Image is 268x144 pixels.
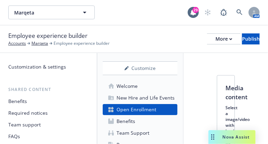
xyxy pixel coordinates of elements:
a: Search [233,6,247,19]
div: 29 [193,7,199,13]
div: Benefits [8,96,27,107]
a: Benefits [6,96,91,107]
div: Publish [242,34,260,44]
span: Employee experience builder [8,31,87,40]
button: Marqeta [8,6,95,19]
a: Open Enrollment [103,104,177,115]
a: Team Support [103,127,177,138]
a: Team support [6,119,91,130]
button: Nova Assist [209,130,256,144]
div: Required notices [8,107,48,119]
a: Accounts [8,40,26,47]
div: Customization & settings [8,61,66,72]
a: Start snowing [201,6,215,19]
a: Welcome [103,81,177,92]
span: Marqeta [14,9,74,16]
button: More [207,33,241,44]
a: Customization & settings [6,61,91,72]
div: Team support [8,119,41,130]
div: FAQs [8,131,20,142]
a: Benefits [103,116,177,127]
button: Customize [103,61,177,75]
div: Customize [103,62,177,75]
div: Benefits [117,116,135,127]
button: Publish [242,33,260,44]
div: Open Enrollment [117,104,156,115]
div: Shared content [6,86,91,93]
div: Drag to move [209,130,217,144]
span: Nova Assist [223,134,250,140]
p: Media content [225,84,248,102]
div: Welcome [117,81,138,92]
span: Employee experience builder [54,40,110,47]
div: More [215,34,232,44]
a: New Hire and Life Events [103,92,177,103]
a: FAQs [6,131,91,142]
div: Team Support [117,127,149,138]
a: Marqeta [31,40,48,47]
a: Report a Bug [217,6,231,19]
a: Required notices [6,107,91,119]
div: New Hire and Life Events [117,92,175,103]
